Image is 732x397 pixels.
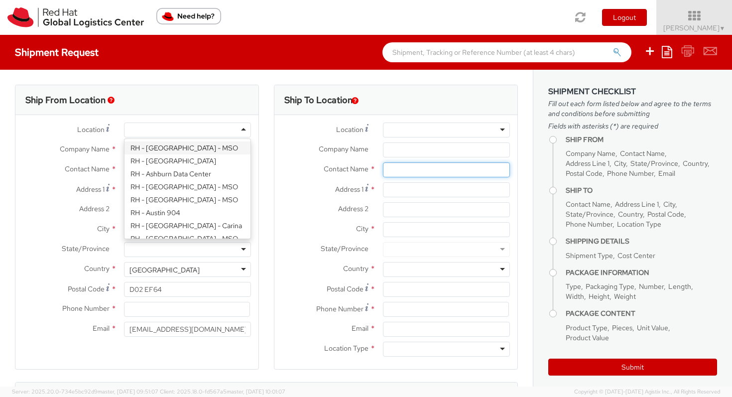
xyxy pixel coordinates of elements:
[336,125,364,134] span: Location
[566,187,717,194] h4: Ship To
[76,185,105,194] span: Address 1
[160,388,285,395] span: Client: 2025.18.0-fd567a5
[630,159,678,168] span: State/Province
[356,224,368,233] span: City
[343,264,368,273] span: Country
[566,323,608,332] span: Product Type
[683,159,708,168] span: Country
[566,333,609,342] span: Product Value
[566,310,717,317] h4: Package Content
[639,282,664,291] span: Number
[607,169,654,178] span: Phone Number
[62,244,110,253] span: State/Province
[124,180,250,193] div: RH - [GEOGRAPHIC_DATA] - MSO
[327,284,364,293] span: Postal Code
[566,200,610,209] span: Contact Name
[319,144,368,153] span: Company Name
[352,324,368,333] span: Email
[663,200,675,209] span: City
[548,121,717,131] span: Fields with asterisks (*) are required
[62,304,110,313] span: Phone Number
[68,284,105,293] span: Postal Code
[77,125,105,134] span: Location
[124,154,250,167] div: RH - [GEOGRAPHIC_DATA]
[124,141,250,154] div: RH - [GEOGRAPHIC_DATA] - MSO
[124,232,250,255] div: RH - [GEOGRAPHIC_DATA] - MSO - NEW
[93,324,110,333] span: Email
[124,193,250,206] div: RH - [GEOGRAPHIC_DATA] - MSO
[618,210,643,219] span: Country
[7,7,144,27] img: rh-logistics-00dfa346123c4ec078e1.svg
[548,99,717,119] span: Fill out each form listed below and agree to the terms and conditions before submitting
[98,388,158,395] span: master, [DATE] 09:51:07
[566,169,603,178] span: Postal Code
[574,388,720,396] span: Copyright © [DATE]-[DATE] Agistix Inc., All Rights Reserved
[615,200,659,209] span: Address Line 1
[617,220,661,229] span: Location Type
[566,269,717,276] h4: Package Information
[586,282,634,291] span: Packaging Type
[25,95,106,105] h3: Ship From Location
[566,292,584,301] span: Width
[65,164,110,173] span: Contact Name
[566,136,717,143] h4: Ship From
[79,204,110,213] span: Address 2
[156,8,221,24] button: Need help?
[612,323,632,332] span: Pieces
[97,224,110,233] span: City
[668,282,691,291] span: Length
[548,87,717,96] h3: Shipment Checklist
[548,359,717,376] button: Submit
[617,251,655,260] span: Cost Center
[60,144,110,153] span: Company Name
[321,244,368,253] span: State/Province
[124,219,250,232] div: RH - [GEOGRAPHIC_DATA] - Carina
[614,292,636,301] span: Weight
[566,159,610,168] span: Address Line 1
[124,167,250,180] div: RH - Ashburn Data Center
[84,264,110,273] span: Country
[658,169,675,178] span: Email
[637,323,668,332] span: Unit Value
[566,282,581,291] span: Type
[129,265,200,275] div: [GEOGRAPHIC_DATA]
[124,206,250,219] div: RH - Austin 904
[589,292,610,301] span: Height
[12,388,158,395] span: Server: 2025.20.0-734e5bc92d9
[566,149,615,158] span: Company Name
[324,164,368,173] span: Contact Name
[647,210,684,219] span: Postal Code
[227,388,285,395] span: master, [DATE] 10:01:07
[566,210,613,219] span: State/Province
[566,251,613,260] span: Shipment Type
[284,95,353,105] h3: Ship To Location
[338,204,368,213] span: Address 2
[566,238,717,245] h4: Shipping Details
[620,149,665,158] span: Contact Name
[324,344,368,353] span: Location Type
[335,185,364,194] span: Address 1
[316,304,364,313] span: Phone Number
[15,47,99,58] h4: Shipment Request
[614,159,626,168] span: City
[720,24,726,32] span: ▼
[663,23,726,32] span: [PERSON_NAME]
[566,220,612,229] span: Phone Number
[602,9,647,26] button: Logout
[382,42,631,62] input: Shipment, Tracking or Reference Number (at least 4 chars)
